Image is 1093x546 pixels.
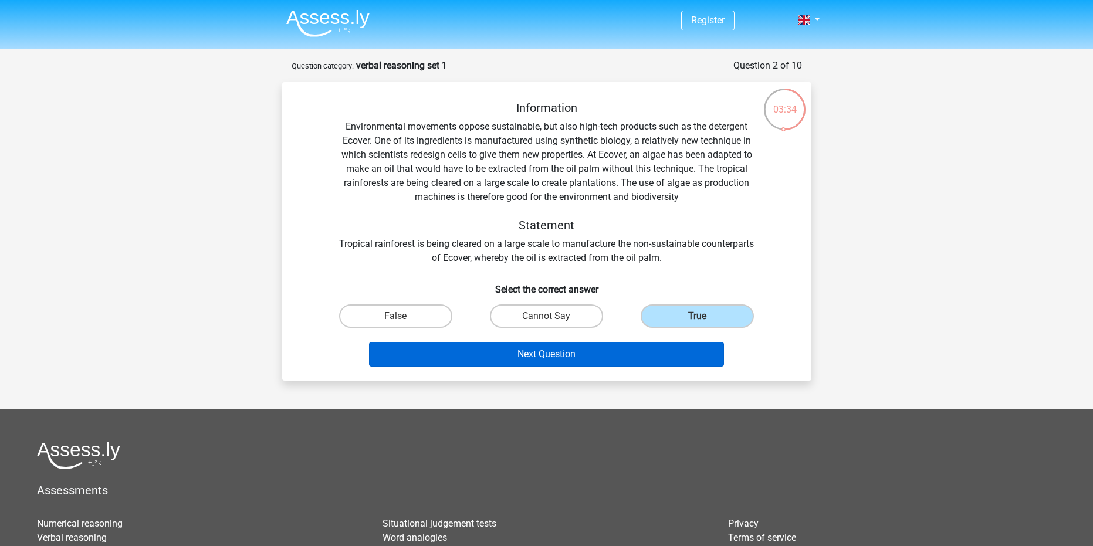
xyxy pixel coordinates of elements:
a: Privacy [728,518,759,529]
div: Question 2 of 10 [733,59,802,73]
img: Assessly [286,9,370,37]
a: Numerical reasoning [37,518,123,529]
h5: Information [339,101,755,115]
small: Question category: [292,62,354,70]
label: False [339,304,452,328]
a: Word analogies [383,532,447,543]
label: Cannot Say [490,304,603,328]
a: Register [691,15,725,26]
h6: Select the correct answer [301,274,793,295]
img: Assessly logo [37,442,120,469]
strong: verbal reasoning set 1 [356,60,447,71]
a: Terms of service [728,532,796,543]
h5: Assessments [37,483,1056,497]
a: Verbal reasoning [37,532,107,543]
div: Environmental movements oppose sustainable, but also high-tech products such as the detergent Eco... [301,101,793,265]
h5: Statement [339,218,755,232]
button: Next Question [369,342,724,367]
label: True [641,304,754,328]
div: 03:34 [763,87,807,117]
a: Situational judgement tests [383,518,496,529]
